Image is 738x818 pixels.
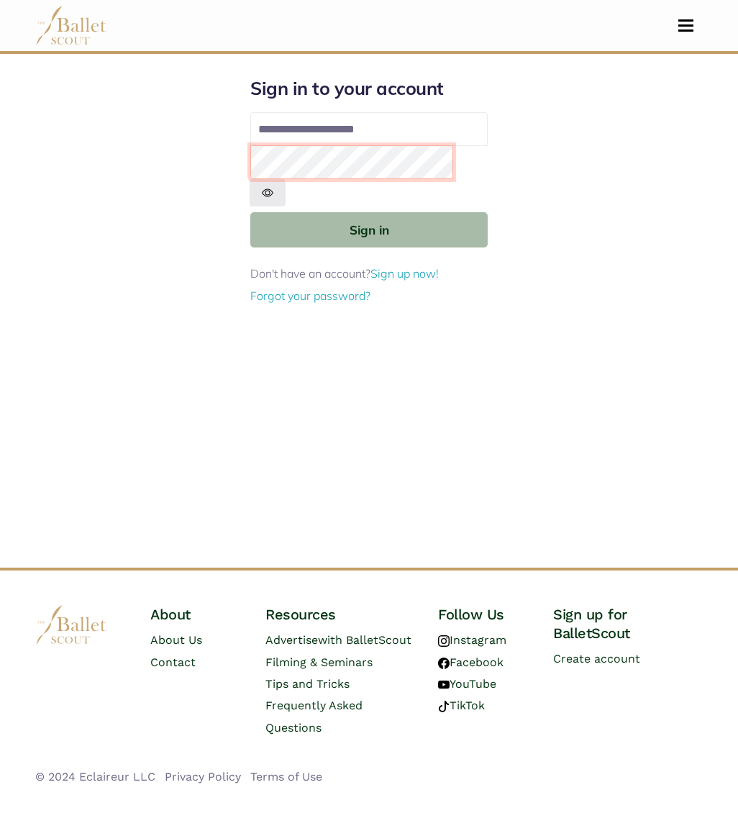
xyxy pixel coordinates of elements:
[438,635,450,647] img: instagram logo
[438,679,450,691] img: youtube logo
[35,768,155,786] li: © 2024 Eclaireur LLC
[438,633,506,647] a: Instagram
[265,633,411,647] a: Advertisewith BalletScout
[553,605,703,642] h4: Sign up for BalletScout
[370,266,439,281] a: Sign up now!
[669,19,703,32] button: Toggle navigation
[438,701,450,712] img: tiktok logo
[438,655,504,669] a: Facebook
[150,605,242,624] h4: About
[165,770,241,783] a: Privacy Policy
[150,633,202,647] a: About Us
[438,658,450,669] img: facebook logo
[250,77,488,101] h1: Sign in to your account
[35,605,107,645] img: logo
[150,655,196,669] a: Contact
[438,699,485,712] a: TikTok
[265,605,415,624] h4: Resources
[553,652,640,665] a: Create account
[265,699,363,734] a: Frequently Asked Questions
[438,677,496,691] a: YouTube
[438,605,530,624] h4: Follow Us
[250,212,488,247] button: Sign in
[250,770,322,783] a: Terms of Use
[250,288,370,303] a: Forgot your password?
[265,677,350,691] a: Tips and Tricks
[265,655,373,669] a: Filming & Seminars
[250,265,488,283] p: Don't have an account?
[318,633,411,647] span: with BalletScout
